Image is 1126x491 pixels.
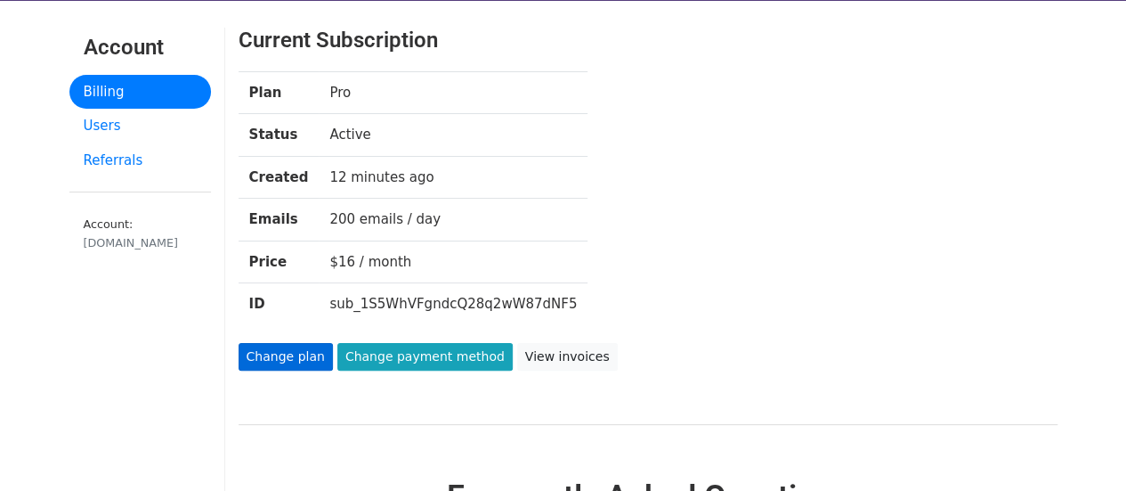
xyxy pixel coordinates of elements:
[517,343,618,371] a: View invoices
[84,35,197,61] h3: Account
[239,199,320,241] th: Emails
[239,28,987,53] h3: Current Subscription
[319,156,587,199] td: 12 minutes ago
[319,114,587,157] td: Active
[239,241,320,283] th: Price
[84,234,197,251] div: [DOMAIN_NAME]
[69,143,211,178] a: Referrals
[84,217,197,251] small: Account:
[239,343,333,371] a: Change plan
[319,241,587,283] td: $16 / month
[319,283,587,325] td: sub_1S5WhVFgndcQ28q2wW87dNF5
[1037,405,1126,491] iframe: Chat Widget
[337,343,513,371] a: Change payment method
[319,71,587,114] td: Pro
[1037,405,1126,491] div: Widget de chat
[69,75,211,110] a: Billing
[69,109,211,143] a: Users
[319,199,587,241] td: 200 emails / day
[239,156,320,199] th: Created
[239,283,320,325] th: ID
[239,114,320,157] th: Status
[239,71,320,114] th: Plan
